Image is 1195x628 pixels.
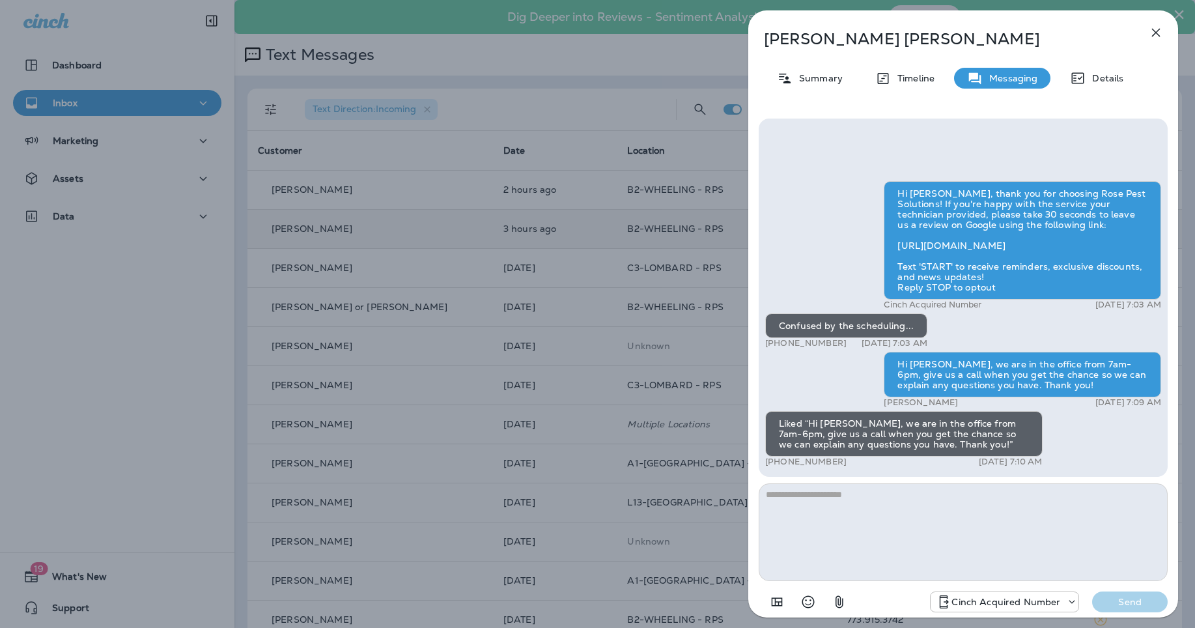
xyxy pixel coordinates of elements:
p: Cinch Acquired Number [884,300,981,310]
p: Summary [793,73,843,83]
p: Timeline [891,73,935,83]
p: Cinch Acquired Number [951,597,1060,607]
p: [DATE] 7:09 AM [1095,397,1161,408]
p: [PHONE_NUMBER] [765,338,847,349]
div: Confused by the scheduling... [765,313,927,338]
div: Liked “Hi [PERSON_NAME], we are in the office from 7am-6pm, give us a call when you get the chanc... [765,411,1043,457]
p: [PHONE_NUMBER] [765,457,847,467]
p: [PERSON_NAME] [884,397,958,408]
button: Add in a premade template [764,589,790,615]
p: [PERSON_NAME] [PERSON_NAME] [764,30,1119,48]
p: [DATE] 7:03 AM [862,338,927,349]
div: Hi [PERSON_NAME], thank you for choosing Rose Pest Solutions! If you're happy with the service yo... [884,181,1161,300]
div: Hi [PERSON_NAME], we are in the office from 7am-6pm, give us a call when you get the chance so we... [884,352,1161,397]
p: Details [1086,73,1123,83]
div: +1 (224) 344-8646 [931,594,1078,610]
p: [DATE] 7:03 AM [1095,300,1161,310]
button: Select an emoji [795,589,821,615]
p: Messaging [983,73,1037,83]
p: [DATE] 7:10 AM [979,457,1043,467]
